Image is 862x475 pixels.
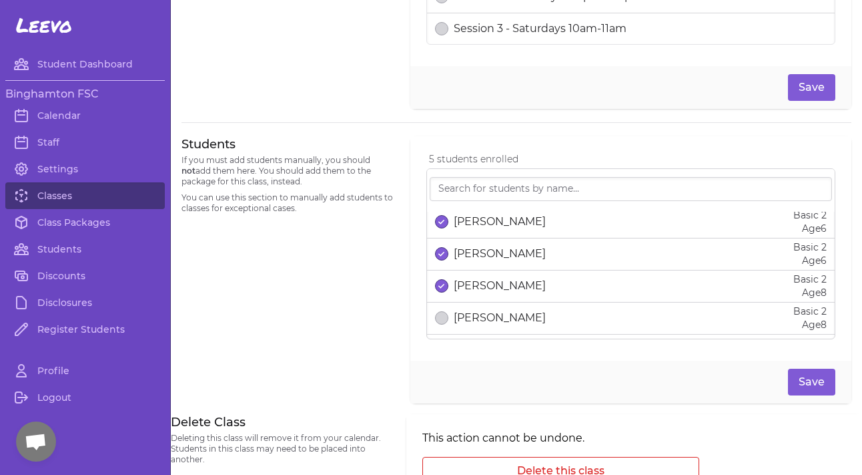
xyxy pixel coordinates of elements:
[181,166,195,176] span: not
[171,433,390,465] p: Deleting this class will remove it from your calendar. Students in this class may need to be plac...
[793,222,827,235] p: Age 6
[793,241,827,254] p: Basic 2
[429,152,835,166] p: 5 students enrolled
[435,247,448,261] button: select date
[5,51,165,77] a: Student Dashboard
[788,369,835,395] button: Save
[435,22,448,35] button: select date
[181,136,394,152] h3: Students
[793,273,827,286] p: Basic 2
[5,209,165,236] a: Class Packages
[5,236,165,263] a: Students
[793,305,827,318] p: Basic 2
[454,21,626,37] p: Session 3 - Saturdays 10am-11am
[430,177,832,201] input: Search for students by name...
[793,254,827,267] p: Age 6
[5,384,165,411] a: Logout
[454,246,546,262] p: [PERSON_NAME]
[16,422,56,462] div: Open chat
[793,318,827,331] p: Age 8
[422,430,699,446] p: This action cannot be undone.
[16,13,72,37] span: Leevo
[5,289,165,316] a: Disclosures
[454,310,546,326] p: [PERSON_NAME]
[5,102,165,129] a: Calendar
[5,86,165,102] h3: Binghamton FSC
[793,208,827,222] p: Basic 2
[5,156,165,182] a: Settings
[454,214,546,230] p: [PERSON_NAME]
[435,215,448,228] button: select date
[5,357,165,384] a: Profile
[5,263,165,289] a: Discounts
[171,414,390,430] h3: Delete Class
[435,279,448,293] button: select date
[181,192,394,214] p: You can use this section to manually add students to classes for exceptional cases.
[5,129,165,156] a: Staff
[454,278,546,294] p: [PERSON_NAME]
[793,337,827,350] p: Basic 2
[793,286,827,299] p: Age 8
[181,155,394,187] p: If you must add students manually, you should add them here. You should add them to the package f...
[5,316,165,343] a: Register Students
[435,311,448,325] button: select date
[5,182,165,209] a: Classes
[788,74,835,101] button: Save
